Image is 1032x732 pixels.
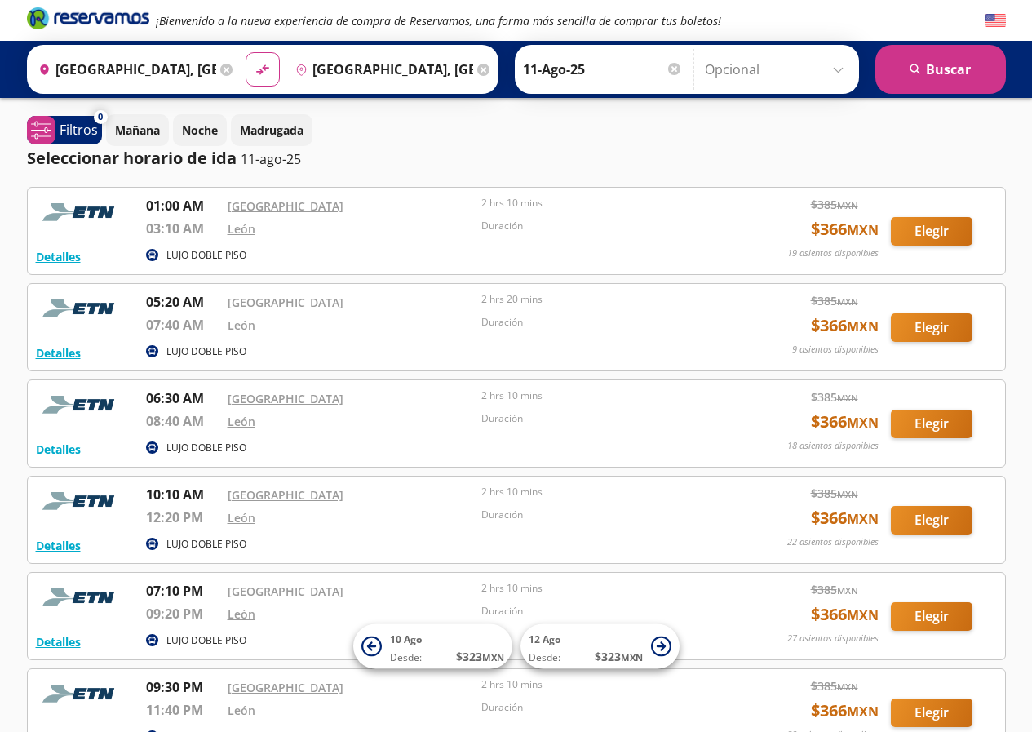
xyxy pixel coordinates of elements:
button: 10 AgoDesde:$323MXN [353,624,512,669]
span: Desde: [529,650,560,665]
p: 07:40 AM [146,315,219,335]
p: 2 hrs 10 mins [481,581,728,596]
p: 2 hrs 10 mins [481,677,728,692]
small: MXN [837,681,858,693]
small: MXN [847,703,879,721]
button: 0Filtros [27,116,102,144]
p: Duración [481,219,728,233]
p: Duración [481,604,728,619]
p: Noche [182,122,218,139]
p: 07:10 PM [146,581,219,601]
input: Elegir Fecha [523,49,683,90]
a: León [228,510,255,526]
small: MXN [837,584,858,597]
a: [GEOGRAPHIC_DATA] [228,680,343,695]
button: Buscar [875,45,1006,94]
small: MXN [621,651,643,663]
button: Detalles [36,537,81,554]
small: MXN [837,488,858,500]
p: 09:20 PM [146,604,219,623]
button: Detalles [36,248,81,265]
button: English [985,11,1006,31]
p: LUJO DOBLE PISO [166,633,246,648]
span: $ 385 [811,388,858,406]
img: RESERVAMOS [36,388,126,421]
small: MXN [837,392,858,404]
span: $ 323 [456,648,504,665]
span: $ 366 [811,217,879,242]
img: RESERVAMOS [36,677,126,710]
small: MXN [847,221,879,239]
p: 2 hrs 10 mins [481,485,728,499]
p: 09:30 PM [146,677,219,697]
span: $ 366 [811,506,879,530]
button: Elegir [891,217,972,246]
a: [GEOGRAPHIC_DATA] [228,487,343,503]
img: RESERVAMOS [36,292,126,325]
small: MXN [847,414,879,432]
img: RESERVAMOS [36,581,126,614]
small: MXN [847,510,879,528]
p: 11:40 PM [146,700,219,720]
p: LUJO DOBLE PISO [166,344,246,359]
small: MXN [837,295,858,308]
p: 9 asientos disponibles [792,343,879,357]
button: Detalles [36,344,81,362]
input: Opcional [705,49,851,90]
a: León [228,414,255,429]
img: RESERVAMOS [36,485,126,517]
p: 27 asientos disponibles [787,632,879,645]
span: Desde: [390,650,422,665]
small: MXN [847,606,879,624]
button: Elegir [891,313,972,342]
a: [GEOGRAPHIC_DATA] [228,198,343,214]
p: Duración [481,508,728,522]
p: Mañana [115,122,160,139]
p: 19 asientos disponibles [787,246,879,260]
small: MXN [847,317,879,335]
p: 2 hrs 10 mins [481,196,728,211]
p: 22 asientos disponibles [787,535,879,549]
button: 12 AgoDesde:$323MXN [520,624,680,669]
p: 10:10 AM [146,485,219,504]
p: 11-ago-25 [241,149,301,169]
span: $ 385 [811,677,858,694]
button: Elegir [891,602,972,631]
a: [GEOGRAPHIC_DATA] [228,583,343,599]
span: 0 [98,110,103,124]
p: 18 asientos disponibles [787,439,879,453]
button: Mañana [106,114,169,146]
span: $ 366 [811,699,879,723]
a: León [228,703,255,718]
a: [GEOGRAPHIC_DATA] [228,391,343,406]
p: 2 hrs 20 mins [481,292,728,307]
i: Brand Logo [27,6,149,30]
p: Duración [481,315,728,330]
p: LUJO DOBLE PISO [166,248,246,263]
img: RESERVAMOS [36,196,126,228]
button: Noche [173,114,227,146]
p: 08:40 AM [146,411,219,431]
span: $ 385 [811,292,858,309]
span: 12 Ago [529,632,560,646]
small: MXN [837,199,858,211]
button: Elegir [891,506,972,535]
p: 03:10 AM [146,219,219,238]
em: ¡Bienvenido a la nueva experiencia de compra de Reservamos, una forma más sencilla de comprar tus... [156,13,721,29]
button: Madrugada [231,114,312,146]
button: Elegir [891,410,972,438]
p: Duración [481,700,728,715]
p: 2 hrs 10 mins [481,388,728,403]
p: Filtros [60,120,98,140]
p: Seleccionar horario de ida [27,146,237,171]
span: $ 323 [595,648,643,665]
a: Brand Logo [27,6,149,35]
a: León [228,317,255,333]
span: $ 385 [811,196,858,213]
p: Duración [481,411,728,426]
span: 10 Ago [390,632,422,646]
input: Buscar Origen [32,49,216,90]
p: 12:20 PM [146,508,219,527]
a: León [228,606,255,622]
input: Buscar Destino [289,49,473,90]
